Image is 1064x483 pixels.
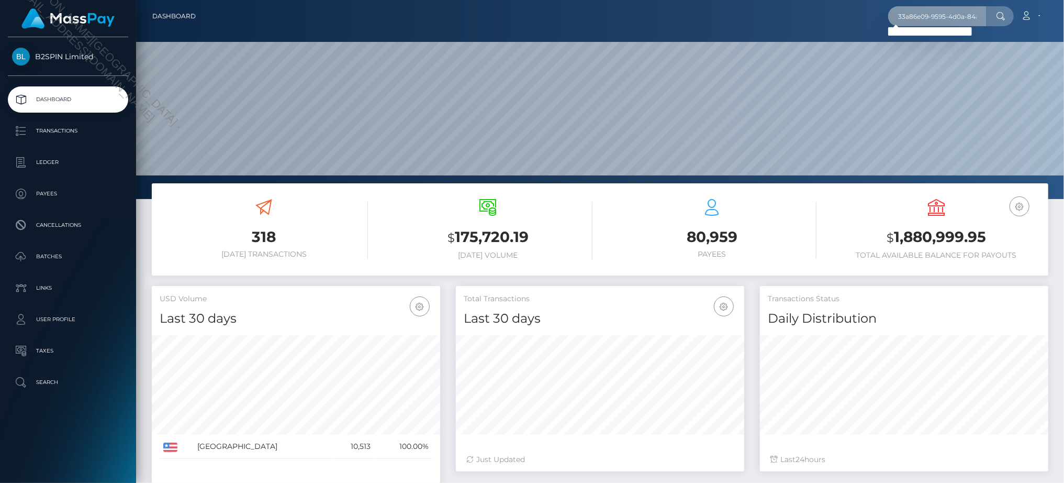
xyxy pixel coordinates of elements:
[12,343,124,359] p: Taxes
[160,294,432,304] h5: USD Volume
[608,227,816,247] h3: 80,959
[768,294,1040,304] h5: Transactions Status
[21,8,115,29] img: MassPay Logo
[12,249,124,265] p: Batches
[887,230,894,245] small: $
[464,310,736,328] h4: Last 30 days
[12,186,124,202] p: Payees
[770,454,1038,465] div: Last hours
[152,5,196,27] a: Dashboard
[12,280,124,296] p: Links
[12,92,124,107] p: Dashboard
[374,435,432,459] td: 100.00%
[608,250,816,259] h6: Payees
[12,155,124,170] p: Ledger
[8,369,128,396] a: Search
[384,251,592,260] h6: [DATE] Volume
[8,338,128,364] a: Taxes
[768,310,1040,328] h4: Daily Distribution
[8,118,128,144] a: Transactions
[12,375,124,390] p: Search
[194,435,332,459] td: [GEOGRAPHIC_DATA]
[160,250,368,259] h6: [DATE] Transactions
[163,443,177,452] img: US.png
[384,227,592,248] h3: 175,720.19
[8,181,128,207] a: Payees
[796,455,804,464] span: 24
[447,230,455,245] small: $
[832,251,1040,260] h6: Total Available Balance for Payouts
[12,312,124,327] p: User Profile
[331,435,374,459] td: 10,513
[8,212,128,238] a: Cancellations
[8,244,128,270] a: Batches
[464,294,736,304] h5: Total Transactions
[12,123,124,139] p: Transactions
[160,310,432,328] h4: Last 30 days
[8,86,128,113] a: Dashboard
[8,149,128,175] a: Ledger
[888,6,987,26] input: Search...
[8,275,128,301] a: Links
[160,227,368,247] h3: 318
[8,52,128,61] span: B2SPIN Limited
[832,227,1040,248] h3: 1,880,999.95
[12,217,124,233] p: Cancellations
[466,454,734,465] div: Just Updated
[8,306,128,333] a: User Profile
[12,48,30,65] img: B2SPIN Limited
